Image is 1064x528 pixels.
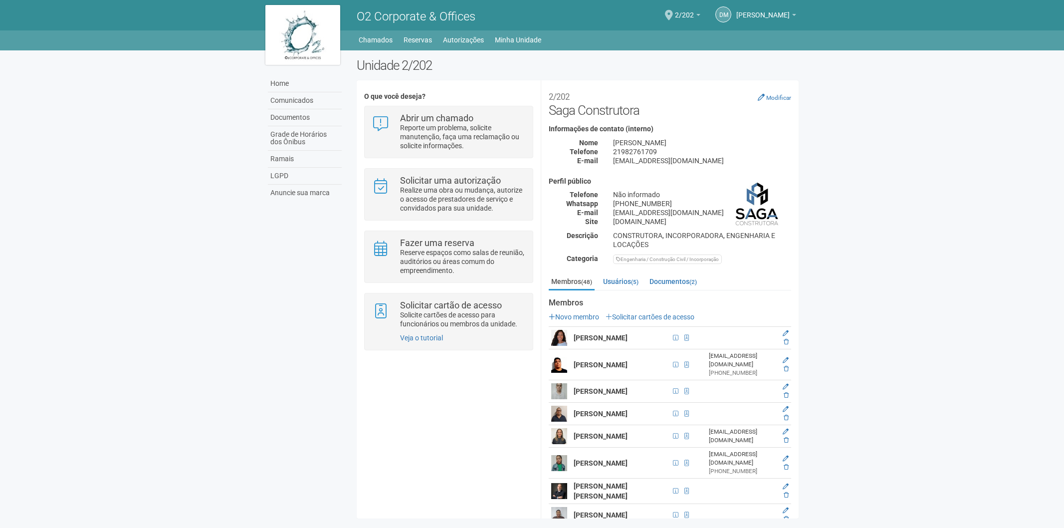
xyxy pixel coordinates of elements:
[551,383,567,399] img: user.png
[551,455,567,471] img: user.png
[574,459,628,467] strong: [PERSON_NAME]
[577,209,598,217] strong: E-mail
[400,175,501,186] strong: Solicitar uma autorização
[784,516,789,523] a: Excluir membro
[372,114,525,150] a: Abrir um chamado Reporte um problema, solicite manutenção, faça uma reclamação ou solicite inform...
[549,274,595,290] a: Membros(48)
[268,109,342,126] a: Documentos
[581,278,592,285] small: (48)
[357,58,799,73] h2: Unidade 2/202
[709,369,777,377] div: [PHONE_NUMBER]
[766,94,791,101] small: Modificar
[549,298,791,307] strong: Membros
[567,232,598,240] strong: Descrição
[549,88,791,118] h2: Saga Construtora
[551,507,567,523] img: user.png
[606,231,799,249] div: CONSTRUTORA, INCORPORADORA, ENGENHARIA E LOCAÇÕES
[549,178,791,185] h4: Perfil público
[268,185,342,201] a: Anuncie sua marca
[400,310,525,328] p: Solicite cartões de acesso para funcionários ou membros da unidade.
[400,238,474,248] strong: Fazer uma reserva
[549,92,570,102] small: 2/202
[551,428,567,444] img: user.png
[400,300,502,310] strong: Solicitar cartão de acesso
[574,410,628,418] strong: [PERSON_NAME]
[783,428,789,435] a: Editar membro
[601,274,641,289] a: Usuários(5)
[606,199,799,208] div: [PHONE_NUMBER]
[574,511,628,519] strong: [PERSON_NAME]
[647,274,699,289] a: Documentos(2)
[551,357,567,373] img: user.png
[783,507,789,514] a: Editar membro
[551,483,567,499] img: user.png
[357,9,475,23] span: O2 Corporate & Offices
[734,178,784,228] img: business.png
[574,432,628,440] strong: [PERSON_NAME]
[606,156,799,165] div: [EMAIL_ADDRESS][DOMAIN_NAME]
[268,126,342,151] a: Grade de Horários dos Ônibus
[709,467,777,476] div: [PHONE_NUMBER]
[606,208,799,217] div: [EMAIL_ADDRESS][DOMAIN_NAME]
[549,313,599,321] a: Novo membro
[758,93,791,101] a: Modificar
[400,123,525,150] p: Reporte um problema, solicite manutenção, faça uma reclamação ou solicite informações.
[675,1,694,19] span: 2/202
[579,139,598,147] strong: Nome
[736,12,796,20] a: [PERSON_NAME]
[783,330,789,337] a: Editar membro
[784,365,789,372] a: Excluir membro
[784,338,789,345] a: Excluir membro
[268,151,342,168] a: Ramais
[585,218,598,226] strong: Site
[400,334,443,342] a: Veja o tutorial
[606,313,694,321] a: Solicitar cartões de acesso
[268,92,342,109] a: Comunicados
[372,239,525,275] a: Fazer uma reserva Reserve espaços como salas de reunião, auditórios ou áreas comum do empreendime...
[577,157,598,165] strong: E-mail
[783,357,789,364] a: Editar membro
[574,361,628,369] strong: [PERSON_NAME]
[715,6,731,22] a: DM
[631,278,638,285] small: (5)
[566,200,598,208] strong: Whatsapp
[574,482,628,500] strong: [PERSON_NAME] [PERSON_NAME]
[372,301,525,328] a: Solicitar cartão de acesso Solicite cartões de acesso para funcionários ou membros da unidade.
[268,168,342,185] a: LGPD
[784,414,789,421] a: Excluir membro
[784,437,789,444] a: Excluir membro
[783,455,789,462] a: Editar membro
[613,255,722,264] div: Engenharia / Construção Civil / Incorporação
[783,383,789,390] a: Editar membro
[372,176,525,213] a: Solicitar uma autorização Realize uma obra ou mudança, autorize o acesso de prestadores de serviç...
[400,248,525,275] p: Reserve espaços como salas de reunião, auditórios ou áreas comum do empreendimento.
[736,1,790,19] span: DIEGO MEDEIROS
[570,148,598,156] strong: Telefone
[784,392,789,399] a: Excluir membro
[606,190,799,199] div: Não informado
[359,33,393,47] a: Chamados
[606,217,799,226] div: [DOMAIN_NAME]
[709,450,777,467] div: [EMAIL_ADDRESS][DOMAIN_NAME]
[784,492,789,499] a: Excluir membro
[364,93,533,100] h4: O que você deseja?
[784,464,789,471] a: Excluir membro
[404,33,432,47] a: Reservas
[709,352,777,369] div: [EMAIL_ADDRESS][DOMAIN_NAME]
[606,147,799,156] div: 21982761709
[689,278,697,285] small: (2)
[495,33,541,47] a: Minha Unidade
[783,406,789,413] a: Editar membro
[783,483,789,490] a: Editar membro
[574,334,628,342] strong: [PERSON_NAME]
[549,125,791,133] h4: Informações de contato (interno)
[567,255,598,263] strong: Categoria
[574,387,628,395] strong: [PERSON_NAME]
[606,138,799,147] div: [PERSON_NAME]
[570,191,598,199] strong: Telefone
[268,75,342,92] a: Home
[400,186,525,213] p: Realize uma obra ou mudança, autorize o acesso de prestadores de serviço e convidados para sua un...
[265,5,340,65] img: logo.jpg
[551,330,567,346] img: user.png
[551,406,567,422] img: user.png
